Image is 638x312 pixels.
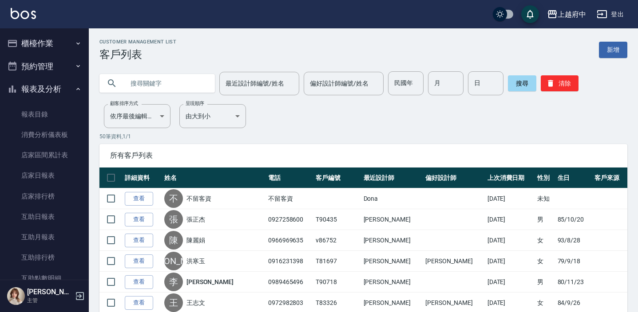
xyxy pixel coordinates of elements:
td: [DATE] [485,272,535,292]
label: 呈現順序 [186,100,204,107]
div: 陳 [164,231,183,250]
td: [DATE] [485,188,535,209]
a: 洪寒玉 [186,257,205,265]
img: Logo [11,8,36,19]
td: T90435 [313,209,361,230]
td: T90718 [313,272,361,292]
p: 主管 [27,296,72,304]
div: 依序最後編輯時間 [104,104,170,128]
td: 女 [535,251,555,272]
button: 搜尋 [508,75,536,91]
a: 報表目錄 [4,104,85,125]
button: 櫃檯作業 [4,32,85,55]
a: 店家日報表 [4,165,85,186]
input: 搜尋關鍵字 [124,71,208,95]
td: 79/9/18 [555,251,592,272]
td: [DATE] [485,251,535,272]
button: 報表及分析 [4,78,85,101]
td: [PERSON_NAME] [361,251,424,272]
a: 查看 [125,296,153,310]
a: 消費分析儀表板 [4,125,85,145]
label: 顧客排序方式 [110,100,138,107]
div: 李 [164,273,183,291]
th: 客戶編號 [313,168,361,188]
a: 查看 [125,192,153,206]
p: 50 筆資料, 1 / 1 [99,133,627,140]
td: 男 [535,209,555,230]
td: 女 [535,230,555,251]
a: 不留客資 [186,194,211,203]
a: [PERSON_NAME] [186,277,234,286]
td: 0989465496 [266,272,313,292]
td: [DATE] [485,230,535,251]
a: 王志文 [186,298,205,307]
td: 85/10/20 [555,209,592,230]
th: 姓名 [162,168,266,188]
td: [DATE] [485,209,535,230]
td: 93/8/28 [555,230,592,251]
h5: [PERSON_NAME] [27,288,72,296]
h3: 客戶列表 [99,48,176,61]
td: 未知 [535,188,555,209]
div: 王 [164,293,183,312]
button: save [521,5,539,23]
td: [PERSON_NAME] [361,209,424,230]
a: 店家區間累計表 [4,145,85,165]
td: 0916231398 [266,251,313,272]
a: 店家排行榜 [4,186,85,207]
div: 不 [164,189,183,208]
th: 詳細資料 [123,168,162,188]
th: 性別 [535,168,555,188]
td: 男 [535,272,555,292]
td: 0927258600 [266,209,313,230]
td: T81697 [313,251,361,272]
a: 新增 [599,42,627,58]
a: 互助月報表 [4,227,85,247]
td: [PERSON_NAME] [423,251,485,272]
button: 清除 [541,75,579,91]
td: 不留客資 [266,188,313,209]
a: 張正杰 [186,215,205,224]
th: 偏好設計師 [423,168,485,188]
a: 互助點數明細 [4,268,85,289]
button: 上越府中 [543,5,590,23]
a: 查看 [125,275,153,289]
td: Dona [361,188,424,209]
th: 客戶來源 [592,168,627,188]
span: 所有客戶列表 [110,151,617,160]
div: 由大到小 [179,104,246,128]
h2: Customer Management List [99,39,176,45]
button: 登出 [593,6,627,23]
th: 最近設計師 [361,168,424,188]
div: [PERSON_NAME] [164,252,183,270]
td: 0966969635 [266,230,313,251]
th: 電話 [266,168,313,188]
th: 生日 [555,168,592,188]
a: 查看 [125,234,153,247]
td: [PERSON_NAME] [361,230,424,251]
a: 互助日報表 [4,207,85,227]
a: 查看 [125,213,153,226]
td: v86752 [313,230,361,251]
div: 張 [164,210,183,229]
td: 80/11/23 [555,272,592,292]
a: 陳麗娟 [186,236,205,245]
a: 查看 [125,254,153,268]
td: [PERSON_NAME] [361,272,424,292]
a: 互助排行榜 [4,247,85,268]
button: 預約管理 [4,55,85,78]
th: 上次消費日期 [485,168,535,188]
div: 上越府中 [558,9,586,20]
img: Person [7,287,25,305]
